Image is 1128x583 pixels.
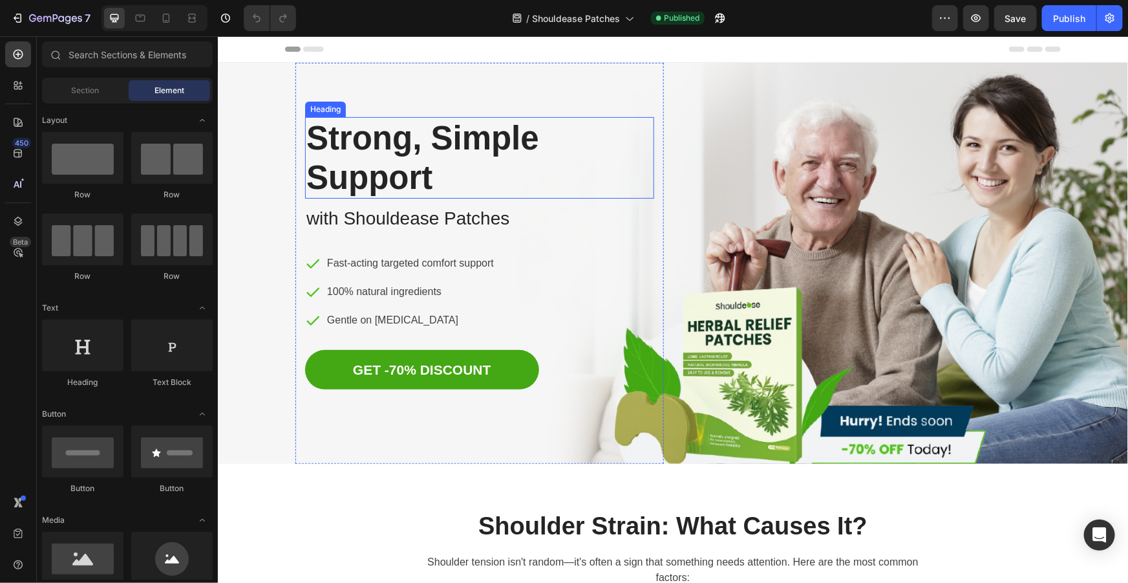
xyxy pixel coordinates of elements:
[42,270,123,282] div: Row
[67,474,843,507] h2: Shoulder Strain: What Causes It?
[131,377,213,388] div: Text Block
[131,270,213,282] div: Row
[90,67,125,79] div: Heading
[1053,12,1085,25] div: Publish
[12,138,31,148] div: 450
[42,115,67,126] span: Layout
[89,169,435,196] p: with Shouldease Patches
[42,41,213,67] input: Search Sections & Elements
[42,302,58,314] span: Text
[131,483,213,494] div: Button
[1084,520,1115,551] div: Open Intercom Messenger
[72,85,100,96] span: Section
[192,110,213,131] span: Toggle open
[994,5,1037,31] button: Save
[664,12,699,24] span: Published
[208,518,703,549] p: Shoulder tension isn't random—it's often a sign that something needs attention. Here are the most...
[109,276,276,292] p: Gentle on [MEDICAL_DATA]
[131,189,213,201] div: Row
[85,10,90,26] p: 7
[109,248,276,263] p: 100% natural ingredients
[1042,5,1096,31] button: Publish
[218,36,1128,583] iframe: Design area
[42,189,123,201] div: Row
[87,81,436,162] h1: Strong, Simple Support
[192,510,213,531] span: Toggle open
[135,324,273,344] p: GET -70% DISCOUNT
[10,237,31,247] div: Beta
[154,85,184,96] span: Element
[42,514,65,526] span: Media
[5,5,96,31] button: 7
[1005,13,1027,24] span: Save
[42,408,66,420] span: Button
[526,12,529,25] span: /
[42,483,123,494] div: Button
[244,5,296,31] div: Undo/Redo
[87,314,321,353] a: GET -70% DISCOUNT
[394,227,769,428] img: Alt Image
[532,12,620,25] span: Shouldease Patches
[192,404,213,424] span: Toggle open
[109,219,276,235] p: Fast-acting targeted comfort support
[192,298,213,318] span: Toggle open
[42,377,123,388] div: Heading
